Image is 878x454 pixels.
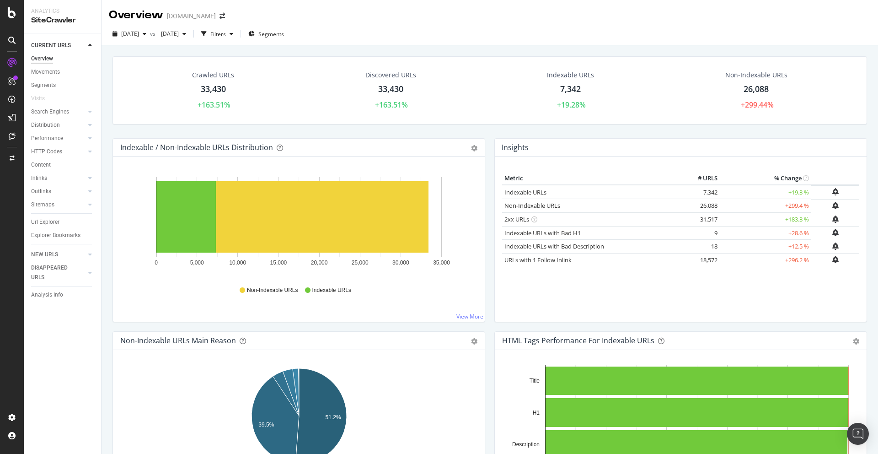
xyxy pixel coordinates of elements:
[560,83,581,95] div: 7,342
[31,134,63,143] div: Performance
[471,338,477,345] div: gear
[530,378,540,384] text: Title
[31,120,86,130] a: Distribution
[31,81,56,90] div: Segments
[392,259,409,266] text: 30,000
[433,259,450,266] text: 35,000
[31,217,59,227] div: Url Explorer
[270,259,287,266] text: 15,000
[121,30,139,38] span: 2025 Sep. 6th
[502,172,683,185] th: Metric
[312,286,351,294] span: Indexable URLs
[720,199,811,213] td: +299.4 %
[31,231,80,240] div: Explorer Bookmarks
[31,94,45,103] div: Visits
[504,242,604,250] a: Indexable URLs with Bad Description
[725,70,787,80] div: Non-Indexable URLs
[504,188,546,196] a: Indexable URLs
[502,336,654,345] div: HTML Tags Performance for Indexable URLs
[832,202,839,209] div: bell-plus
[504,256,572,264] a: URLs with 1 Follow Inlink
[31,200,86,210] a: Sitemaps
[683,199,720,213] td: 26,088
[504,229,581,237] a: Indexable URLs with Bad H1
[853,338,859,345] div: gear
[31,173,86,183] a: Inlinks
[167,11,216,21] div: [DOMAIN_NAME]
[31,107,86,117] a: Search Engines
[378,83,403,95] div: 33,430
[744,83,769,95] div: 26,088
[512,441,540,448] text: Description
[683,172,720,185] th: # URLS
[198,100,230,110] div: +163.51%
[258,30,284,38] span: Segments
[720,213,811,227] td: +183.3 %
[31,250,58,259] div: NEW URLS
[720,240,811,254] td: +12.5 %
[31,263,77,282] div: DISAPPEARED URLS
[157,27,190,41] button: [DATE]
[190,259,204,266] text: 5,000
[31,54,53,64] div: Overview
[504,201,560,210] a: Non-Indexable URLs
[229,259,246,266] text: 10,000
[31,67,95,77] a: Movements
[31,187,86,196] a: Outlinks
[120,172,477,278] svg: A chart.
[192,70,234,80] div: Crawled URLs
[471,145,477,151] div: gear
[832,216,839,223] div: bell-plus
[157,30,179,38] span: 2025 Aug. 29th
[150,30,157,38] span: vs
[683,240,720,254] td: 18
[375,100,408,110] div: +163.51%
[31,217,95,227] a: Url Explorer
[311,259,328,266] text: 20,000
[31,173,47,183] div: Inlinks
[832,188,839,195] div: bell-plus
[31,15,94,26] div: SiteCrawler
[456,313,483,320] a: View More
[31,160,95,170] a: Content
[31,231,95,240] a: Explorer Bookmarks
[31,187,51,196] div: Outlinks
[201,83,226,95] div: 33,430
[258,422,274,428] text: 39.5%
[683,253,720,267] td: 18,572
[720,185,811,199] td: +19.3 %
[109,27,150,41] button: [DATE]
[504,215,529,223] a: 2xx URLs
[31,147,86,157] a: HTTP Codes
[683,226,720,240] td: 9
[31,120,60,130] div: Distribution
[720,172,811,185] th: % Change
[31,94,54,103] a: Visits
[31,160,51,170] div: Content
[720,253,811,267] td: +296.2 %
[557,100,586,110] div: +19.28%
[31,7,94,15] div: Analytics
[31,67,60,77] div: Movements
[720,226,811,240] td: +28.6 %
[120,143,273,152] div: Indexable / Non-Indexable URLs Distribution
[31,41,71,50] div: CURRENT URLS
[31,200,54,210] div: Sitemaps
[31,107,69,117] div: Search Engines
[31,81,95,90] a: Segments
[31,250,86,259] a: NEW URLS
[533,410,540,416] text: H1
[547,70,594,80] div: Indexable URLs
[31,54,95,64] a: Overview
[832,256,839,263] div: bell-plus
[245,27,288,41] button: Segments
[120,336,236,345] div: Non-Indexable URLs Main Reason
[31,290,95,300] a: Analysis Info
[31,134,86,143] a: Performance
[365,70,416,80] div: Discovered URLs
[31,41,86,50] a: CURRENT URLS
[247,286,298,294] span: Non-Indexable URLs
[31,290,63,300] div: Analysis Info
[847,423,869,445] div: Open Intercom Messenger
